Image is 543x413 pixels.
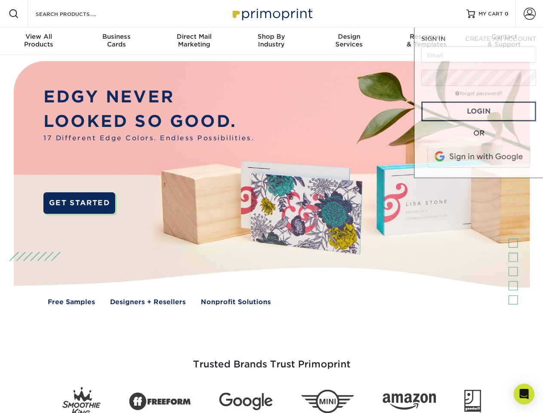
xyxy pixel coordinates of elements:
h3: Trusted Brands Trust Primoprint [20,338,523,380]
span: 0 [505,11,509,17]
div: Marketing [155,33,233,48]
a: Free Samples [48,297,95,307]
span: SIGN IN [421,35,445,42]
iframe: Google Customer Reviews [2,387,73,410]
img: Google [219,393,273,410]
span: 17 Different Edge Colors. Endless Possibilities. [43,133,254,143]
p: EDGY NEVER [43,85,254,109]
div: Open Intercom Messenger [514,384,534,404]
span: CREATE AN ACCOUNT [465,35,536,42]
a: Login [421,102,536,121]
a: Designers + Resellers [110,297,186,307]
a: BusinessCards [77,28,155,55]
input: SEARCH PRODUCTS..... [35,9,119,19]
a: Resources& Templates [388,28,465,55]
div: Industry [233,33,310,48]
p: LOOKED SO GOOD. [43,109,254,134]
span: Business [77,33,155,40]
span: Shop By [233,33,310,40]
span: MY CART [479,10,503,18]
a: forgot password? [455,91,502,96]
div: OR [421,128,536,139]
a: GET STARTED [43,192,115,214]
a: Shop ByIndustry [233,28,310,55]
a: Direct MailMarketing [155,28,233,55]
div: Cards [77,33,155,48]
img: Goodwill [464,390,481,413]
a: Nonprofit Solutions [201,297,271,307]
img: Primoprint [229,4,315,23]
input: Email [421,46,536,63]
div: Services [310,33,388,48]
span: Direct Mail [155,33,233,40]
span: Design [310,33,388,40]
img: Amazon [383,394,436,410]
div: & Templates [388,33,465,48]
span: Resources [388,33,465,40]
a: DesignServices [310,28,388,55]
